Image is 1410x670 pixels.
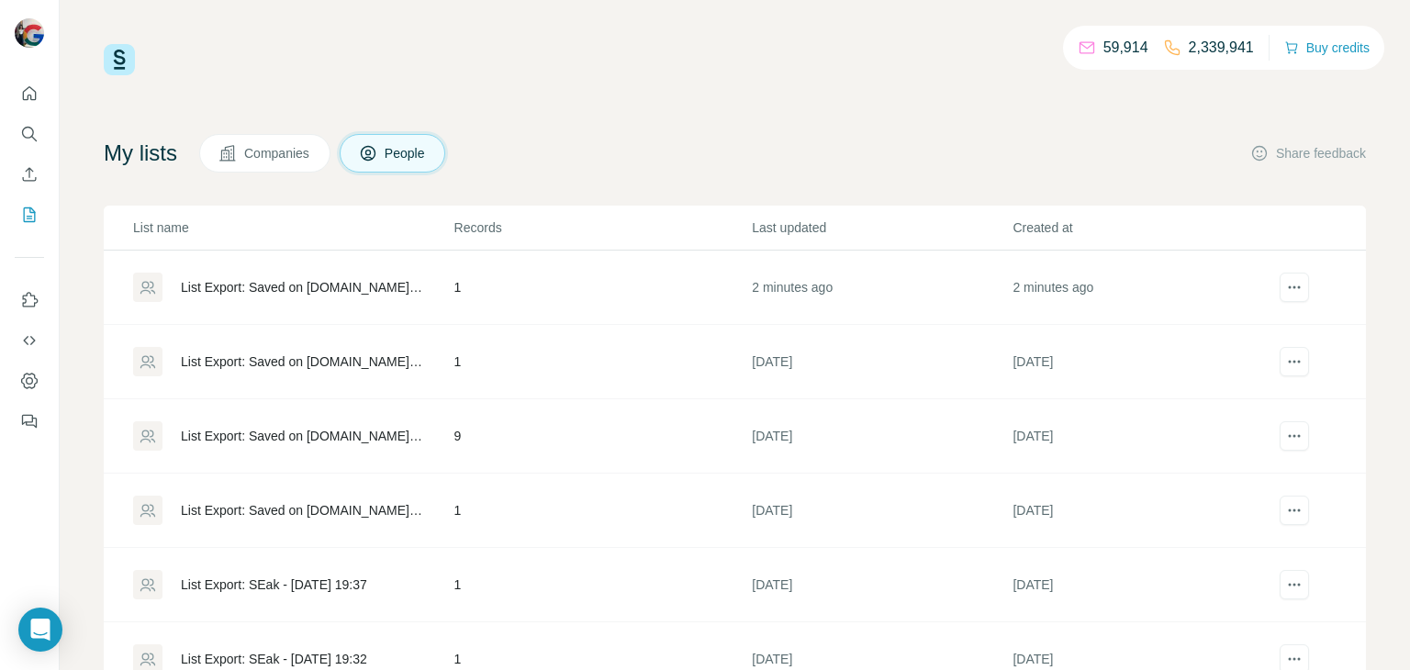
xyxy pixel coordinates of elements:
img: Avatar [15,18,44,48]
span: People [385,144,427,162]
span: Companies [244,144,311,162]
p: 2,339,941 [1189,37,1254,59]
td: 9 [453,399,752,474]
div: List Export: Saved on [DOMAIN_NAME] - [DATE] 18:22 [181,352,423,371]
img: Surfe Logo [104,44,135,75]
button: My lists [15,198,44,231]
div: List Export: Saved on [DOMAIN_NAME] - [DATE] 18:53 [181,427,423,445]
td: 1 [453,251,752,325]
td: [DATE] [751,399,1012,474]
div: Open Intercom Messenger [18,608,62,652]
button: Search [15,117,44,151]
p: List name [133,218,453,237]
td: 2 minutes ago [751,251,1012,325]
p: 59,914 [1103,37,1148,59]
p: Last updated [752,218,1011,237]
button: actions [1280,496,1309,525]
td: [DATE] [1012,548,1272,622]
td: [DATE] [1012,474,1272,548]
button: actions [1280,570,1309,599]
button: Buy credits [1284,35,1370,61]
td: 1 [453,325,752,399]
td: [DATE] [751,474,1012,548]
button: Dashboard [15,364,44,397]
td: [DATE] [751,548,1012,622]
button: actions [1280,347,1309,376]
button: Use Surfe on LinkedIn [15,284,44,317]
td: [DATE] [1012,399,1272,474]
p: Records [454,218,751,237]
div: List Export: SEak - [DATE] 19:37 [181,575,367,594]
td: [DATE] [751,325,1012,399]
div: List Export: SEak - [DATE] 19:32 [181,650,367,668]
td: [DATE] [1012,325,1272,399]
td: 2 minutes ago [1012,251,1272,325]
h4: My lists [104,139,177,168]
td: 1 [453,548,752,622]
button: actions [1280,421,1309,451]
td: 1 [453,474,752,548]
div: List Export: Saved on [DOMAIN_NAME] - [DATE] 12:48 [181,278,423,296]
button: Quick start [15,77,44,110]
button: Use Surfe API [15,324,44,357]
button: Share feedback [1250,144,1366,162]
p: Created at [1013,218,1271,237]
button: Enrich CSV [15,158,44,191]
button: Feedback [15,405,44,438]
button: actions [1280,273,1309,302]
div: List Export: Saved on [DOMAIN_NAME] - [DATE] 17:35 [181,501,423,519]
